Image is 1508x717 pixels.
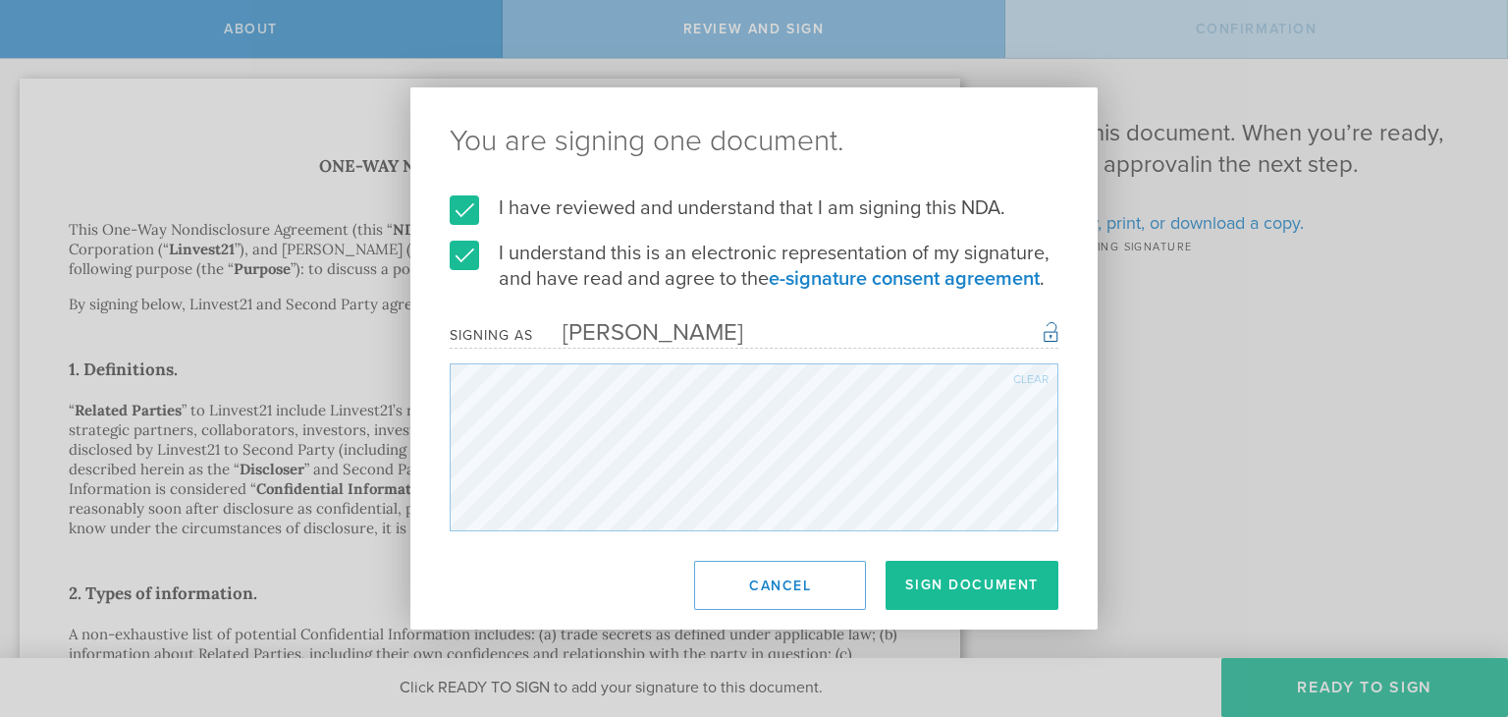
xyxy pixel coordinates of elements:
button: Cancel [694,561,866,610]
button: Sign Document [886,561,1058,610]
div: [PERSON_NAME] [533,318,743,347]
label: I have reviewed and understand that I am signing this NDA. [450,195,1058,221]
ng-pluralize: You are signing one document. [450,127,1058,156]
iframe: Chat Widget [1410,564,1508,658]
a: e-signature consent agreement [769,267,1040,291]
div: Signing as [450,327,533,344]
label: I understand this is an electronic representation of my signature, and have read and agree to the . [450,241,1058,292]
